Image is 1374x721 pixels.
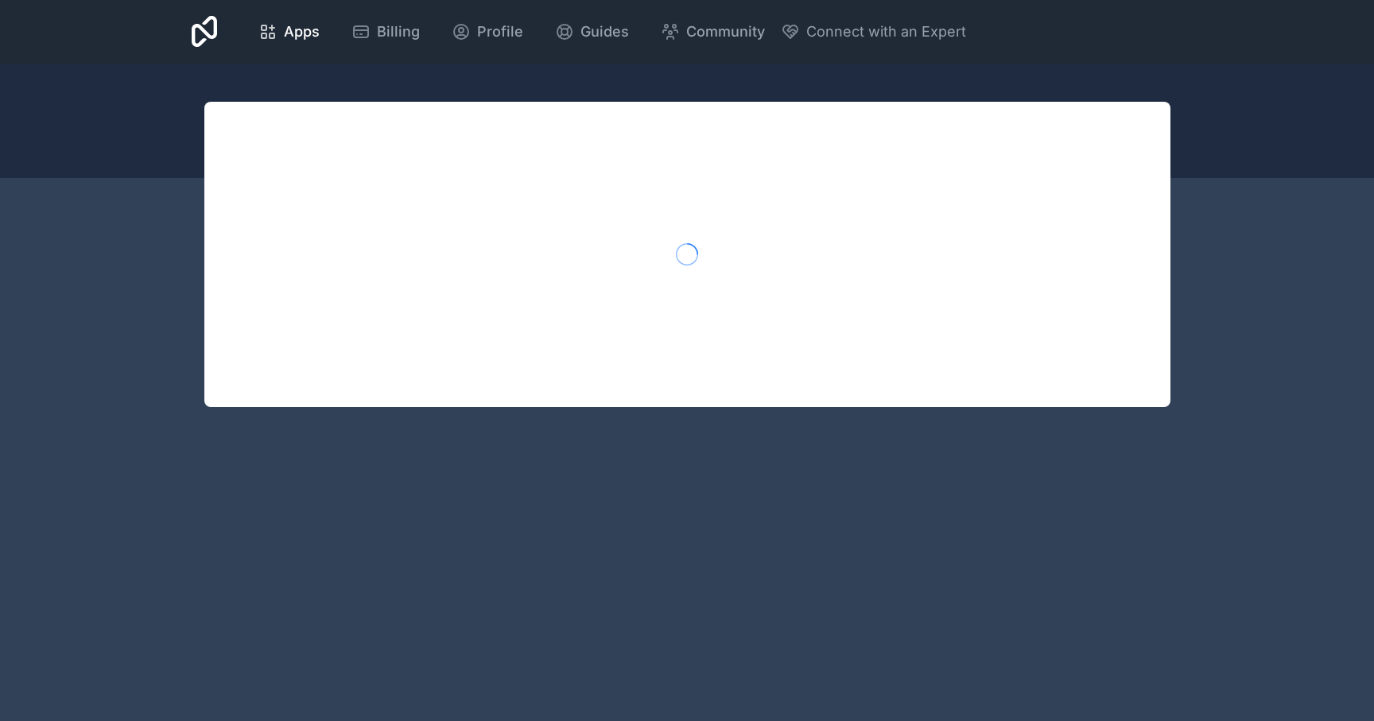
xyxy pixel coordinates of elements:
span: Connect with an Expert [806,21,966,43]
button: Connect with an Expert [781,21,966,43]
a: Guides [542,14,642,49]
span: Billing [377,21,420,43]
a: Community [648,14,778,49]
span: Apps [284,21,320,43]
span: Community [686,21,765,43]
span: Guides [580,21,629,43]
a: Billing [339,14,433,49]
span: Profile [477,21,523,43]
a: Apps [246,14,332,49]
a: Profile [439,14,536,49]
